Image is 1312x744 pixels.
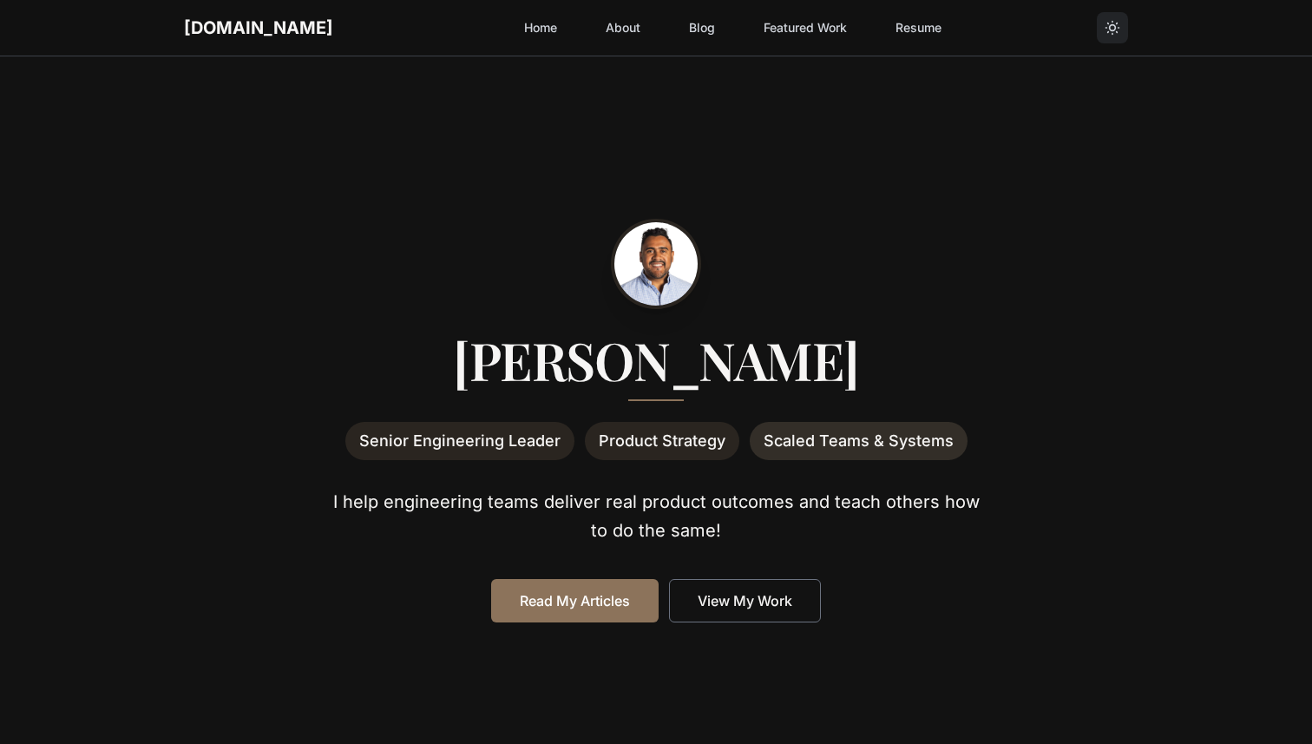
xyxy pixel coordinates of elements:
span: Scaled Teams & Systems [750,422,968,460]
a: [DOMAIN_NAME] [184,17,333,38]
a: View my talks, publications, and professional work [669,579,821,622]
a: Blog [679,12,725,43]
a: About [595,12,651,43]
span: Senior Engineering Leader [345,422,574,460]
a: Resume [885,12,952,43]
img: Sergio Cruz [614,222,698,306]
a: Featured Work [753,12,857,43]
h1: [PERSON_NAME] [184,333,1128,385]
a: Home [514,12,567,43]
button: Toggle theme [1097,12,1128,43]
p: I help engineering teams deliver real product outcomes and teach others how to do the same! [323,488,989,544]
a: Read my articles about engineering leadership and product strategy [491,579,659,622]
span: Product Strategy [585,422,739,460]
